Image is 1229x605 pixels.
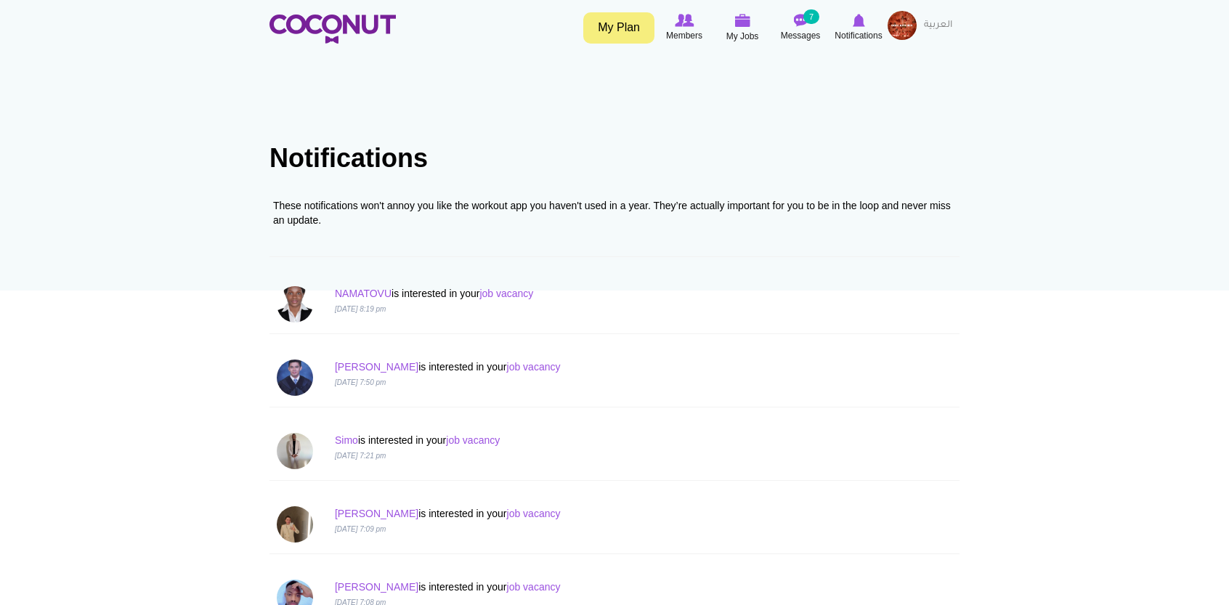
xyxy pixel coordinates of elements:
a: NAMATOVU [335,288,392,299]
a: العربية [917,11,960,40]
span: Notifications [835,28,882,43]
img: Messages [793,14,808,27]
h1: Notifications [269,144,960,173]
p: is interested in your [335,433,778,447]
a: [PERSON_NAME] [335,361,418,373]
span: My Jobs [726,29,759,44]
img: Home [269,15,396,44]
a: job vacancy [446,434,500,446]
a: Browse Members Members [655,11,713,44]
a: job vacancy [479,288,533,299]
a: job vacancy [507,581,561,593]
p: is interested in your [335,580,778,594]
a: [PERSON_NAME] [335,581,418,593]
p: is interested in your [335,286,778,301]
div: These notifications won't annoy you like the workout app you haven't used in a year. They’re actu... [273,198,956,227]
i: [DATE] 7:09 pm [335,525,386,533]
small: 7 [803,9,819,24]
i: [DATE] 7:21 pm [335,452,386,460]
p: is interested in your [335,506,778,521]
a: My Jobs My Jobs [713,11,771,45]
a: Messages Messages 7 [771,11,830,44]
a: [PERSON_NAME] [335,508,418,519]
img: Notifications [853,14,865,27]
span: Members [666,28,702,43]
a: My Plan [583,12,654,44]
img: My Jobs [734,14,750,27]
i: [DATE] 8:19 pm [335,305,386,313]
a: job vacancy [507,361,561,373]
a: Notifications Notifications [830,11,888,44]
p: is interested in your [335,360,778,374]
i: [DATE] 7:50 pm [335,378,386,386]
img: Browse Members [675,14,694,27]
span: Messages [781,28,821,43]
a: Simo [335,434,358,446]
a: job vacancy [507,508,561,519]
